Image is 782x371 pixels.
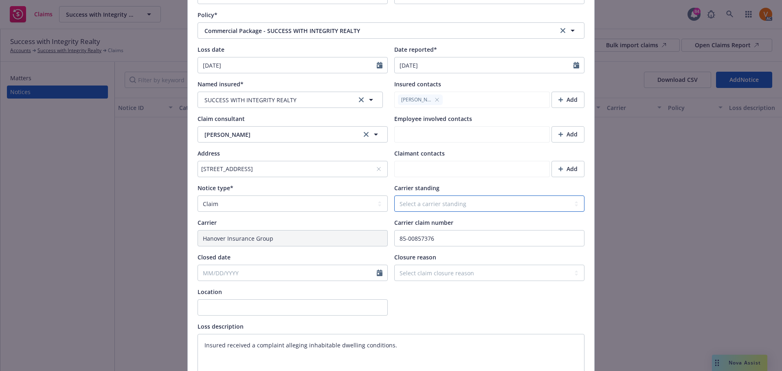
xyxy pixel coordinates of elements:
button: Add [551,92,584,108]
svg: Calendar [377,270,382,276]
button: [STREET_ADDRESS] [198,161,388,177]
span: Commercial Package - SUCCESS WITH INTEGRITY REALTY [204,26,532,35]
span: Claimant contacts [394,149,445,157]
div: [STREET_ADDRESS] [201,165,376,173]
span: Policy* [198,11,217,19]
button: SUCCESS WITH INTEGRITY REALTYclear selection [198,92,383,108]
a: clear selection [558,26,568,35]
span: Claim consultant [198,115,245,123]
span: SUCCESS WITH INTEGRITY REALTY [204,96,297,104]
div: Add [558,161,578,177]
span: Date reported* [394,46,437,53]
button: [PERSON_NAME]clear selection [198,126,388,143]
span: Named insured* [198,80,244,88]
span: Location [198,288,222,296]
span: Employee involved contacts [394,115,472,123]
span: Notice type* [198,184,233,192]
span: [PERSON_NAME] [204,130,354,139]
input: MM/DD/YYYY [198,57,377,73]
a: clear selection [356,95,366,105]
div: Add [558,127,578,142]
span: Carrier claim number [394,219,453,226]
input: MM/DD/YYYY [198,265,377,281]
a: clear selection [361,130,371,139]
span: Carrier standing [394,184,439,192]
span: Carrier [198,219,217,226]
input: MM/DD/YYYY [395,57,573,73]
span: Closed date [198,253,231,261]
svg: Calendar [573,62,579,68]
button: Add [551,126,584,143]
span: Loss description [198,323,244,330]
button: Add [551,161,584,177]
span: Address [198,149,220,157]
button: Commercial Package - SUCCESS WITH INTEGRITY REALTYclear selection [198,22,584,39]
svg: Calendar [377,62,382,68]
span: Closure reason [394,253,436,261]
span: Insured contacts [394,80,441,88]
div: Add [558,92,578,108]
span: Loss date [198,46,224,53]
span: [PERSON_NAME] [401,96,431,103]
